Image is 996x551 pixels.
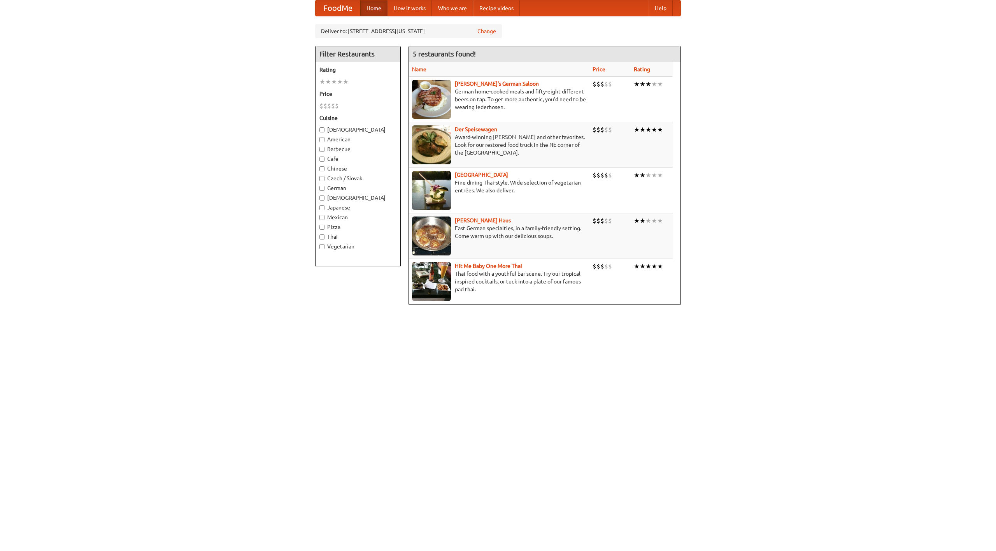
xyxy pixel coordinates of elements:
label: Mexican [319,213,396,221]
h4: Filter Restaurants [316,46,400,62]
h5: Cuisine [319,114,396,122]
a: Der Speisewagen [455,126,497,132]
li: ★ [634,262,640,271]
li: ★ [645,217,651,225]
li: $ [608,80,612,88]
li: $ [596,262,600,271]
li: ★ [634,171,640,180]
li: $ [604,80,608,88]
label: German [319,184,396,192]
a: [PERSON_NAME] Haus [455,217,511,224]
img: kohlhaus.jpg [412,217,451,255]
li: ★ [651,125,657,134]
img: esthers.jpg [412,80,451,119]
li: $ [593,171,596,180]
li: ★ [337,77,343,86]
input: American [319,137,324,142]
li: $ [600,125,604,134]
label: [DEMOGRAPHIC_DATA] [319,194,396,202]
li: $ [600,262,604,271]
a: Change [477,27,496,35]
label: Chinese [319,165,396,173]
li: ★ [657,217,663,225]
a: Rating [634,66,650,72]
li: $ [600,217,604,225]
label: Vegetarian [319,243,396,250]
label: Cafe [319,155,396,163]
li: ★ [657,262,663,271]
a: How it works [388,0,432,16]
li: $ [596,217,600,225]
label: Thai [319,233,396,241]
input: [DEMOGRAPHIC_DATA] [319,127,324,132]
a: [GEOGRAPHIC_DATA] [455,172,508,178]
li: $ [323,102,327,110]
p: Thai food with a youthful bar scene. Try our tropical inspired cocktails, or tuck into a plate of... [412,270,586,293]
li: $ [604,217,608,225]
p: Fine dining Thai-style. Wide selection of vegetarian entrées. We also deliver. [412,179,586,194]
li: $ [331,102,335,110]
li: ★ [640,171,645,180]
div: Deliver to: [STREET_ADDRESS][US_STATE] [315,24,502,38]
a: FoodMe [316,0,360,16]
a: Name [412,66,426,72]
img: satay.jpg [412,171,451,210]
li: ★ [657,171,663,180]
li: $ [608,171,612,180]
img: babythai.jpg [412,262,451,301]
input: Barbecue [319,147,324,152]
li: ★ [634,217,640,225]
li: $ [319,102,323,110]
li: $ [327,102,331,110]
input: Thai [319,234,324,239]
li: ★ [651,262,657,271]
a: Recipe videos [473,0,520,16]
li: ★ [657,125,663,134]
li: ★ [645,171,651,180]
li: $ [604,125,608,134]
ng-pluralize: 5 restaurants found! [413,50,476,58]
p: East German specialties, in a family-friendly setting. Come warm up with our delicious soups. [412,224,586,240]
li: $ [596,125,600,134]
li: ★ [651,217,657,225]
input: Mexican [319,215,324,220]
label: American [319,136,396,143]
li: ★ [640,217,645,225]
li: ★ [634,125,640,134]
label: Barbecue [319,145,396,153]
li: ★ [645,80,651,88]
a: Price [593,66,605,72]
li: ★ [343,77,349,86]
li: ★ [651,80,657,88]
li: $ [593,80,596,88]
img: speisewagen.jpg [412,125,451,164]
input: German [319,186,324,191]
input: Chinese [319,166,324,171]
label: Japanese [319,204,396,211]
h5: Price [319,90,396,98]
a: Hit Me Baby One More Thai [455,263,522,269]
li: ★ [325,77,331,86]
li: $ [600,171,604,180]
label: Pizza [319,223,396,231]
h5: Rating [319,66,396,74]
li: $ [600,80,604,88]
li: ★ [645,262,651,271]
input: [DEMOGRAPHIC_DATA] [319,195,324,201]
p: German home-cooked meals and fifty-eight different beers on tap. To get more authentic, you'd nee... [412,88,586,111]
a: Help [649,0,673,16]
input: Japanese [319,205,324,210]
li: $ [593,125,596,134]
input: Czech / Slovak [319,176,324,181]
li: $ [608,217,612,225]
p: Award-winning [PERSON_NAME] and other favorites. Look for our restored food truck in the NE corne... [412,133,586,157]
a: [PERSON_NAME]'s German Saloon [455,81,539,87]
input: Cafe [319,157,324,162]
label: [DEMOGRAPHIC_DATA] [319,126,396,134]
li: ★ [657,80,663,88]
